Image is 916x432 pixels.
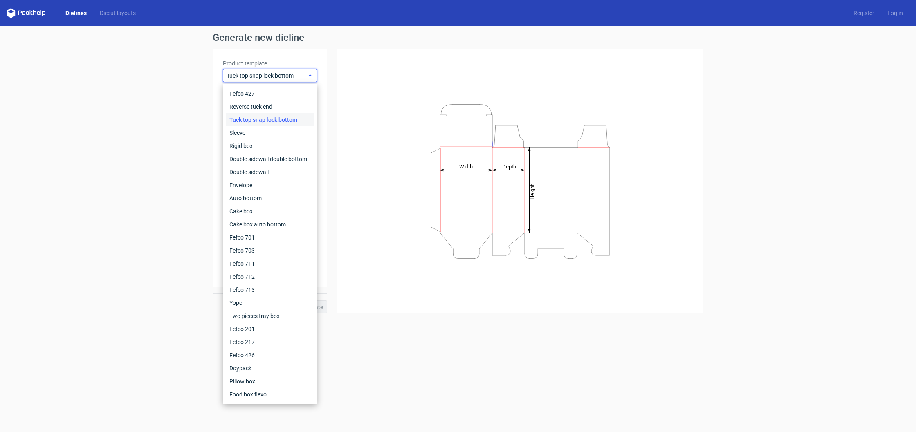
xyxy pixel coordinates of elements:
div: Rigid box [226,139,314,152]
div: Double sidewall double bottom [226,152,314,166]
div: Food box flexo [226,388,314,401]
div: Auto bottom [226,192,314,205]
div: Envelope [226,179,314,192]
div: Reverse tuck end [226,100,314,113]
label: Product template [223,59,317,67]
a: Register [847,9,881,17]
div: Fefco 711 [226,257,314,270]
div: Fefco 713 [226,283,314,296]
div: Fefco 426 [226,349,314,362]
a: Log in [881,9,909,17]
div: Doypack [226,362,314,375]
div: Cake box auto bottom [226,218,314,231]
div: Fefco 703 [226,244,314,257]
tspan: Height [529,184,535,199]
div: Tuck top snap lock bottom [226,113,314,126]
div: Fefco 217 [226,336,314,349]
div: Cake box [226,205,314,218]
div: Fefco 712 [226,270,314,283]
h1: Generate new dieline [213,33,703,43]
div: Two pieces tray box [226,309,314,322]
div: Fefco 701 [226,231,314,244]
div: Yope [226,296,314,309]
a: Diecut layouts [93,9,142,17]
div: Pillow box [226,375,314,388]
span: Tuck top snap lock bottom [227,72,307,80]
a: Dielines [59,9,93,17]
div: Fefco 427 [226,87,314,100]
div: Sleeve [226,126,314,139]
tspan: Width [459,163,473,169]
tspan: Depth [502,163,516,169]
div: Double sidewall [226,166,314,179]
div: Fefco 201 [226,322,314,336]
